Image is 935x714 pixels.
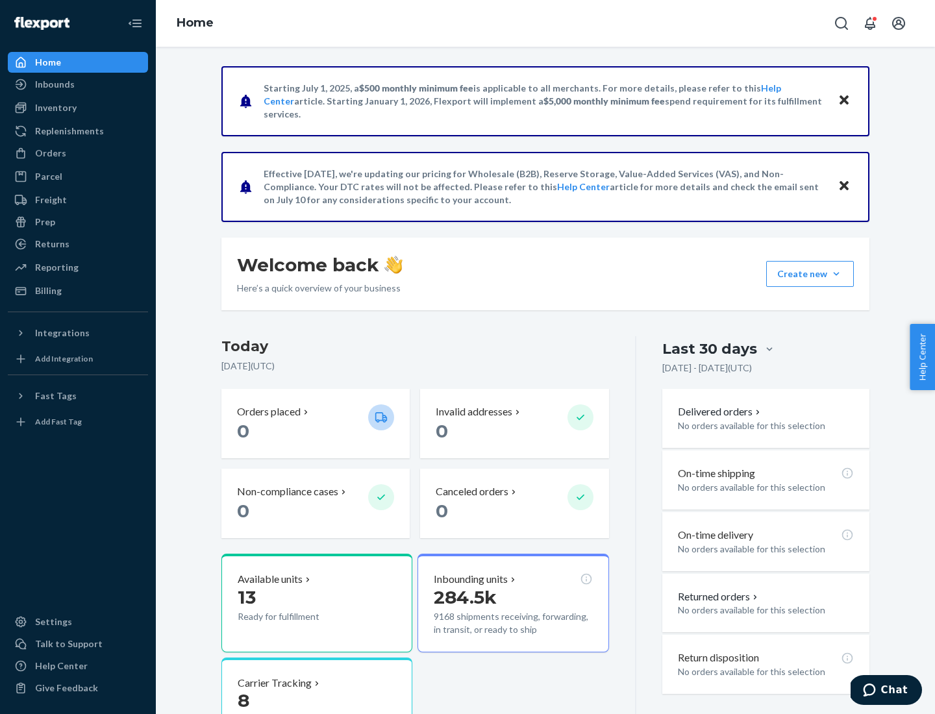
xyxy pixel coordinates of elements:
span: 0 [237,420,249,442]
div: Add Integration [35,353,93,364]
p: Non-compliance cases [237,484,338,499]
p: Here’s a quick overview of your business [237,282,403,295]
p: [DATE] - [DATE] ( UTC ) [662,362,752,375]
p: Invalid addresses [436,404,512,419]
button: Close Navigation [122,10,148,36]
p: Ready for fulfillment [238,610,358,623]
p: Effective [DATE], we're updating our pricing for Wholesale (B2B), Reserve Storage, Value-Added Se... [264,167,825,206]
div: Inventory [35,101,77,114]
span: 13 [238,586,256,608]
h3: Today [221,336,609,357]
ol: breadcrumbs [166,5,224,42]
button: Inbounding units284.5k9168 shipments receiving, forwarding, in transit, or ready to ship [418,554,608,652]
button: Open Search Box [829,10,854,36]
a: Help Center [8,656,148,676]
iframe: Opens a widget where you can chat to one of our agents [851,675,922,708]
a: Freight [8,190,148,210]
div: Fast Tags [35,389,77,402]
button: Close [836,177,853,196]
div: Help Center [35,659,88,672]
a: Help Center [557,181,610,192]
p: No orders available for this selection [678,604,854,617]
p: No orders available for this selection [678,419,854,432]
div: Prep [35,215,55,228]
div: Talk to Support [35,637,103,650]
button: Delivered orders [678,404,763,419]
p: No orders available for this selection [678,543,854,556]
span: $5,000 monthly minimum fee [543,95,665,106]
p: On-time delivery [678,528,753,543]
button: Invalid addresses 0 [420,389,608,458]
p: Orders placed [237,404,301,419]
button: Help Center [910,324,935,390]
button: Non-compliance cases 0 [221,469,410,538]
div: Reporting [35,261,79,274]
p: No orders available for this selection [678,481,854,494]
a: Prep [8,212,148,232]
a: Settings [8,611,148,632]
p: Inbounding units [434,572,508,587]
button: Talk to Support [8,634,148,654]
a: Add Fast Tag [8,412,148,432]
div: Settings [35,615,72,628]
a: Inventory [8,97,148,118]
div: Billing [35,284,62,297]
p: On-time shipping [678,466,755,481]
div: Returns [35,238,69,251]
p: Return disposition [678,650,759,665]
img: hand-wave emoji [384,256,403,274]
a: Inbounds [8,74,148,95]
a: Orders [8,143,148,164]
p: Carrier Tracking [238,676,312,691]
button: Returned orders [678,589,760,604]
div: Inbounds [35,78,75,91]
p: Canceled orders [436,484,508,499]
button: Create new [766,261,854,287]
span: 0 [237,500,249,522]
button: Give Feedback [8,678,148,698]
a: Reporting [8,257,148,278]
button: Fast Tags [8,386,148,406]
div: Home [35,56,61,69]
span: 8 [238,689,249,711]
h1: Welcome back [237,253,403,277]
button: Integrations [8,323,148,343]
div: Last 30 days [662,339,757,359]
p: No orders available for this selection [678,665,854,678]
div: Parcel [35,170,62,183]
p: [DATE] ( UTC ) [221,360,609,373]
button: Canceled orders 0 [420,469,608,538]
a: Returns [8,234,148,254]
button: Open notifications [857,10,883,36]
p: 9168 shipments receiving, forwarding, in transit, or ready to ship [434,610,592,636]
a: Add Integration [8,349,148,369]
span: $500 monthly minimum fee [359,82,473,93]
span: 284.5k [434,586,497,608]
img: Flexport logo [14,17,69,30]
p: Available units [238,572,303,587]
button: Available units13Ready for fulfillment [221,554,412,652]
a: Parcel [8,166,148,187]
span: 0 [436,500,448,522]
a: Home [8,52,148,73]
button: Orders placed 0 [221,389,410,458]
a: Home [177,16,214,30]
button: Close [836,92,853,110]
span: 0 [436,420,448,442]
button: Open account menu [886,10,912,36]
div: Replenishments [35,125,104,138]
p: Starting July 1, 2025, a is applicable to all merchants. For more details, please refer to this a... [264,82,825,121]
div: Orders [35,147,66,160]
div: Freight [35,193,67,206]
div: Give Feedback [35,682,98,695]
div: Add Fast Tag [35,416,82,427]
div: Integrations [35,326,90,339]
a: Replenishments [8,121,148,142]
a: Billing [8,280,148,301]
